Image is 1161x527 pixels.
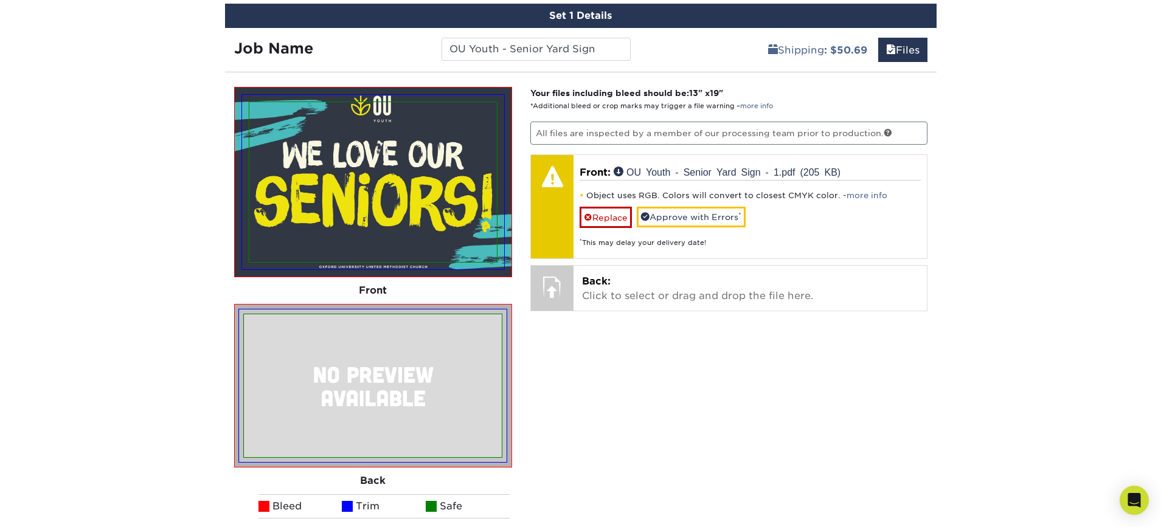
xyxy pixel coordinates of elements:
[637,207,746,227] a: Approve with Errors*
[530,102,773,110] small: *Additional bleed or crop marks may trigger a file warning –
[225,4,937,28] div: Set 1 Details
[234,467,513,494] div: Back
[614,167,840,176] a: OU Youth - Senior Yard Sign - 1.pdf (205 KB)
[740,102,773,110] a: more info
[689,88,698,98] span: 13
[886,44,896,56] span: files
[342,494,426,518] li: Trim
[1120,486,1149,515] div: Open Intercom Messenger
[760,38,875,62] a: Shipping: $50.69
[580,167,611,178] span: Front:
[582,274,918,303] p: Click to select or drag and drop the file here.
[878,38,927,62] a: Files
[258,494,342,518] li: Bleed
[580,190,921,201] li: Object uses RGB. Colors will convert to closest CMYK color. -
[580,228,921,248] div: This may delay your delivery date!
[234,40,313,57] strong: Job Name
[426,494,510,518] li: Safe
[580,207,632,228] a: Replace
[442,38,631,61] input: Enter a job name
[824,44,867,56] b: : $50.69
[234,277,513,304] div: Front
[710,88,719,98] span: 19
[530,88,723,98] strong: Your files including bleed should be: " x "
[847,191,887,200] a: more info
[582,275,611,287] span: Back:
[530,122,927,145] p: All files are inspected by a member of our processing team prior to production.
[768,44,778,56] span: shipping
